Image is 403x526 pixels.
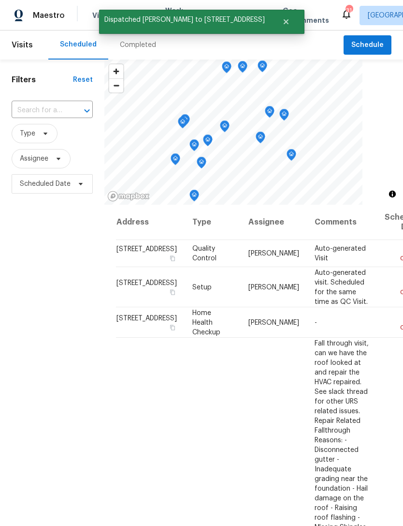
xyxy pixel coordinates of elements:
[265,106,274,121] div: Map marker
[189,139,199,154] div: Map marker
[389,189,395,199] span: Toggle attribution
[120,40,156,50] div: Completed
[109,79,123,92] span: Zoom out
[20,129,35,138] span: Type
[99,10,270,30] span: Dispatched [PERSON_NAME] to [STREET_ADDRESS]
[307,205,377,240] th: Comments
[20,179,71,189] span: Scheduled Date
[116,315,177,321] span: [STREET_ADDRESS]
[197,157,206,172] div: Map marker
[241,205,307,240] th: Assignee
[220,120,230,135] div: Map marker
[116,279,177,286] span: [STREET_ADDRESS]
[344,35,391,55] button: Schedule
[12,103,66,118] input: Search for an address...
[256,132,265,147] div: Map marker
[387,188,398,200] button: Toggle attribution
[73,75,93,85] div: Reset
[104,60,362,205] canvas: Map
[287,149,296,164] div: Map marker
[80,104,94,118] button: Open
[315,269,368,305] span: Auto-generated visit. Scheduled for the same time as QC Visit.
[180,114,190,129] div: Map marker
[270,12,302,31] button: Close
[345,6,352,15] div: 31
[315,319,317,326] span: -
[248,319,299,326] span: [PERSON_NAME]
[279,109,289,124] div: Map marker
[20,154,48,164] span: Assignee
[315,245,366,262] span: Auto-generated Visit
[109,64,123,78] button: Zoom in
[165,6,190,25] span: Work Orders
[171,153,180,168] div: Map marker
[178,117,187,132] div: Map marker
[33,11,65,20] span: Maestro
[109,78,123,92] button: Zoom out
[222,61,231,76] div: Map marker
[203,135,213,150] div: Map marker
[60,40,97,49] div: Scheduled
[116,205,185,240] th: Address
[283,6,329,25] span: Geo Assignments
[238,61,247,76] div: Map marker
[351,39,384,51] span: Schedule
[248,284,299,290] span: [PERSON_NAME]
[12,75,73,85] h1: Filters
[92,11,112,20] span: Visits
[116,246,177,253] span: [STREET_ADDRESS]
[258,60,267,75] div: Map marker
[107,191,150,202] a: Mapbox homepage
[248,250,299,257] span: [PERSON_NAME]
[12,34,33,56] span: Visits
